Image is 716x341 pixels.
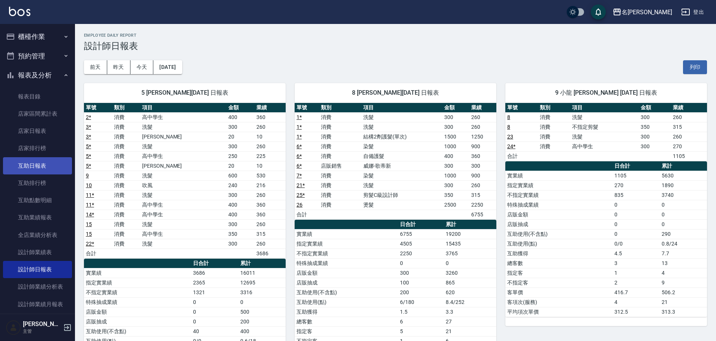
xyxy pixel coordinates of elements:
td: 19200 [444,229,496,239]
td: 實業績 [295,229,398,239]
th: 類別 [538,103,571,113]
td: 225 [255,151,286,161]
td: [PERSON_NAME] [140,161,226,171]
td: 吹風 [140,180,226,190]
a: 15 [86,221,92,227]
td: 消費 [538,132,571,141]
th: 日合計 [613,161,660,171]
td: 27 [444,317,496,326]
td: 3316 [238,287,286,297]
td: 互助使用(點) [505,239,613,249]
td: 1105 [671,151,707,161]
td: 260 [671,112,707,122]
td: 2 [613,278,660,287]
td: 洗髮 [570,112,638,122]
td: 300 [442,112,469,122]
td: 實業績 [84,268,191,278]
td: 互助使用(點) [295,297,398,307]
img: Logo [9,7,30,16]
th: 項目 [361,103,442,113]
button: 櫃檯作業 [3,27,72,46]
td: 洗髮 [361,112,442,122]
th: 累計 [660,161,707,171]
td: 消費 [112,141,140,151]
td: 313.3 [660,307,707,317]
td: 360 [255,200,286,210]
td: 3.3 [444,307,496,317]
td: 6755 [398,229,444,239]
td: 40 [191,326,238,336]
td: 消費 [319,141,361,151]
a: 10 [86,182,92,188]
td: 總客數 [295,317,398,326]
table: a dense table [505,161,707,317]
td: 0 [613,200,660,210]
td: 0 [660,219,707,229]
td: 10 [255,161,286,171]
td: 1321 [191,287,238,297]
td: 300 [226,141,255,151]
td: 客項次(服務) [505,297,613,307]
button: 昨天 [107,60,130,74]
td: 消費 [319,112,361,122]
td: 3686 [255,249,286,258]
a: 15 [86,231,92,237]
td: 10 [255,132,286,141]
button: 登出 [678,5,707,19]
td: 1 [613,268,660,278]
td: 350 [639,122,671,132]
td: 消費 [319,200,361,210]
td: 260 [255,122,286,132]
td: 消費 [538,141,571,151]
td: 260 [469,112,496,122]
td: 自備護髮 [361,151,442,161]
td: 6/180 [398,297,444,307]
td: 16011 [238,268,286,278]
td: 店販金額 [295,268,398,278]
td: 平均項次單價 [505,307,613,317]
td: 300 [442,161,469,171]
td: 6 [398,317,444,326]
td: 900 [469,171,496,180]
td: 416.7 [613,287,660,297]
td: 270 [613,180,660,190]
td: 1890 [660,180,707,190]
td: 洗髮 [570,132,638,141]
img: Person [6,320,21,335]
td: 不指定實業績 [295,249,398,258]
th: 單號 [505,103,538,113]
button: 名[PERSON_NAME] [610,4,675,20]
button: save [591,4,606,19]
td: 消費 [112,239,140,249]
td: 合計 [84,249,112,258]
td: 指定客 [295,326,398,336]
td: 200 [398,287,444,297]
th: 單號 [295,103,319,113]
td: 指定實業績 [505,180,613,190]
a: 互助點數明細 [3,192,72,209]
td: 店販抽成 [505,219,613,229]
td: 燙髮 [361,200,442,210]
th: 日合計 [398,220,444,229]
td: 指定客 [505,268,613,278]
td: 2365 [191,278,238,287]
td: 300 [398,268,444,278]
td: 600 [226,171,255,180]
td: 互助獲得 [295,307,398,317]
td: 0/0 [613,239,660,249]
a: 設計師業績月報表 [3,296,72,313]
td: 不指定實業績 [505,190,613,200]
td: 高中學生 [140,210,226,219]
th: 金額 [442,103,469,113]
td: 店販抽成 [84,317,191,326]
td: 指定實業績 [295,239,398,249]
td: 洗髮 [140,141,226,151]
td: 300 [639,112,671,122]
a: 設計師排行榜 [3,313,72,330]
td: 3 [613,258,660,268]
td: 0 [444,258,496,268]
td: 400 [226,112,255,122]
a: 店家日報表 [3,122,72,140]
button: 今天 [130,60,154,74]
td: 0 [191,297,238,307]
